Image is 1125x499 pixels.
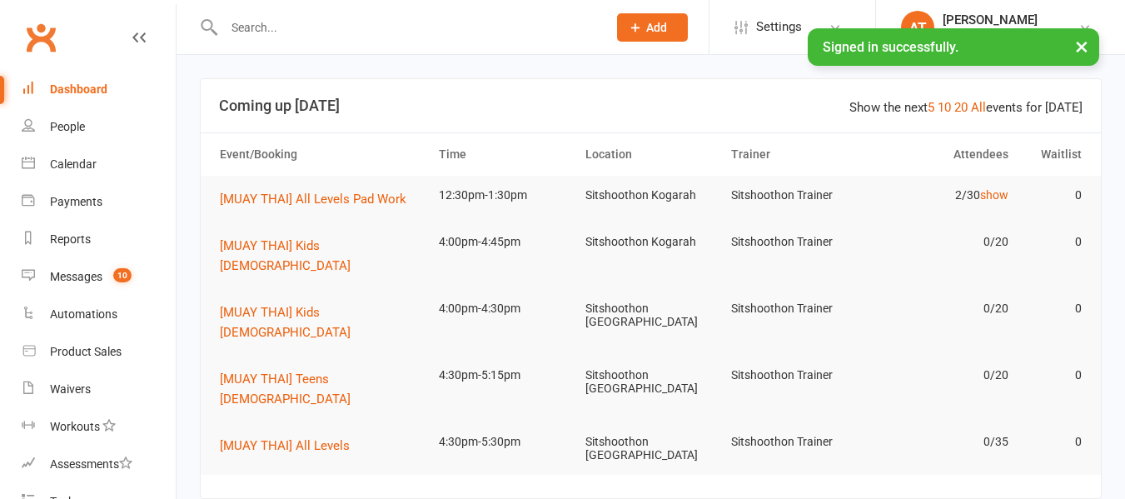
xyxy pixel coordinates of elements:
div: Workouts [50,420,100,433]
td: Sitshoothon Trainer [724,356,870,395]
td: Sitshoothon [GEOGRAPHIC_DATA] [578,422,724,475]
a: People [22,108,176,146]
td: 0 [1016,422,1089,462]
button: [MUAY THAI] Teens [DEMOGRAPHIC_DATA] [220,369,424,409]
td: 0/20 [870,356,1017,395]
a: Product Sales [22,333,176,371]
a: Calendar [22,146,176,183]
a: Clubworx [20,17,62,58]
th: Waitlist [1016,133,1089,176]
td: 0/20 [870,289,1017,328]
button: [MUAY THAI] All Levels [220,436,361,456]
th: Attendees [870,133,1017,176]
td: 0 [1016,356,1089,395]
td: 0/20 [870,222,1017,262]
button: × [1067,28,1097,64]
td: Sitshoothon Kogarah [578,222,724,262]
td: 12:30pm-1:30pm [431,176,578,215]
a: Assessments [22,446,176,483]
td: 4:00pm-4:30pm [431,289,578,328]
span: Signed in successfully. [823,39,958,55]
a: Automations [22,296,176,333]
div: Assessments [50,457,132,471]
a: Reports [22,221,176,258]
a: 20 [954,100,968,115]
a: 10 [938,100,951,115]
div: Show the next events for [DATE] [849,97,1083,117]
div: Sitshoothon [943,27,1038,42]
td: Sitshoothon Trainer [724,176,870,215]
span: [MUAY THAI] Teens [DEMOGRAPHIC_DATA] [220,372,351,407]
td: 4:30pm-5:15pm [431,356,578,395]
span: [MUAY THAI] All Levels Pad Work [220,192,406,207]
div: Calendar [50,157,97,171]
a: All [971,100,986,115]
div: Messages [50,270,102,283]
td: 0 [1016,222,1089,262]
h3: Coming up [DATE] [219,97,1083,114]
span: [MUAY THAI] Kids [DEMOGRAPHIC_DATA] [220,238,351,273]
td: 0 [1016,176,1089,215]
div: People [50,120,85,133]
div: [PERSON_NAME] [943,12,1038,27]
td: Sitshoothon [GEOGRAPHIC_DATA] [578,356,724,408]
a: Waivers [22,371,176,408]
input: Search... [219,16,595,39]
div: Dashboard [50,82,107,96]
td: Sitshoothon Trainer [724,289,870,328]
span: Add [646,21,667,34]
a: Workouts [22,408,176,446]
span: Settings [756,8,802,46]
td: 2/30 [870,176,1017,215]
button: Add [617,13,688,42]
button: [MUAY THAI] Kids [DEMOGRAPHIC_DATA] [220,236,424,276]
td: 4:30pm-5:30pm [431,422,578,462]
span: 10 [113,268,132,282]
a: show [980,188,1008,202]
div: Reports [50,232,91,246]
th: Time [431,133,578,176]
th: Location [578,133,724,176]
td: Sitshoothon Kogarah [578,176,724,215]
div: Waivers [50,382,91,396]
th: Trainer [724,133,870,176]
td: 0 [1016,289,1089,328]
button: [MUAY THAI] Kids [DEMOGRAPHIC_DATA] [220,302,424,342]
a: Payments [22,183,176,221]
a: 5 [928,100,934,115]
td: Sitshoothon Trainer [724,422,870,462]
td: Sitshoothon Trainer [724,222,870,262]
span: [MUAY THAI] Kids [DEMOGRAPHIC_DATA] [220,305,351,340]
div: Payments [50,195,102,208]
div: Automations [50,307,117,321]
a: Messages 10 [22,258,176,296]
td: 4:00pm-4:45pm [431,222,578,262]
a: Dashboard [22,71,176,108]
td: Sitshoothon [GEOGRAPHIC_DATA] [578,289,724,342]
div: Product Sales [50,345,122,358]
div: AT [901,11,934,44]
th: Event/Booking [212,133,431,176]
button: [MUAY THAI] All Levels Pad Work [220,189,418,209]
span: [MUAY THAI] All Levels [220,438,350,453]
td: 0/35 [870,422,1017,462]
